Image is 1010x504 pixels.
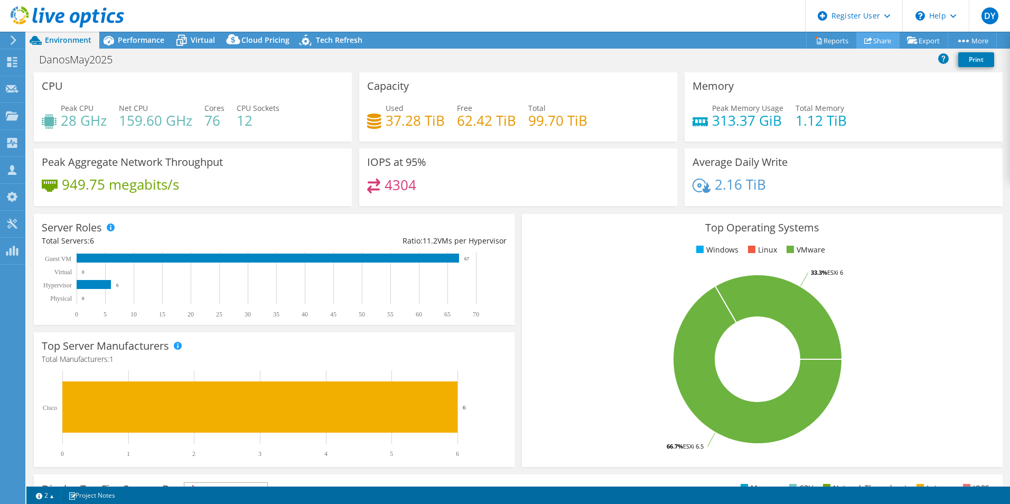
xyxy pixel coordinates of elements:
div: Ratio: VMs per Hypervisor [274,235,507,247]
span: DY [981,7,998,24]
text: Virtual [54,268,72,276]
a: Print [958,52,994,67]
h4: 4304 [385,179,416,191]
h3: Top Operating Systems [530,222,995,234]
text: 0 [61,450,64,458]
li: Latency [914,482,953,494]
h3: Average Daily Write [693,156,788,168]
h4: 159.60 GHz [119,115,192,126]
text: 4 [324,450,328,458]
h3: Peak Aggregate Network Throughput [42,156,223,168]
a: More [948,32,997,49]
text: Hypervisor [43,282,72,289]
span: Net CPU [119,103,148,113]
span: Total [528,103,546,113]
text: Cisco [43,404,57,412]
text: 6 [456,450,459,458]
div: Total Servers: [42,235,274,247]
h4: 62.42 TiB [457,115,516,126]
span: Environment [45,35,91,45]
h4: 12 [237,115,279,126]
a: Export [899,32,948,49]
li: CPU [787,482,813,494]
text: 50 [359,311,365,318]
text: Guest VM [45,255,71,263]
a: 2 [29,489,61,502]
span: 11.2 [423,236,437,246]
span: Used [386,103,404,113]
li: Network Throughput [820,482,907,494]
text: 40 [302,311,308,318]
text: 65 [444,311,451,318]
svg: \n [915,11,925,21]
tspan: ESXi 6.5 [683,442,704,450]
text: 67 [464,256,470,262]
text: 25 [216,311,222,318]
text: 10 [130,311,137,318]
span: Tech Refresh [316,35,362,45]
h3: IOPS at 95% [367,156,426,168]
text: 45 [330,311,336,318]
text: 55 [387,311,394,318]
h3: Memory [693,80,734,92]
h4: 949.75 megabits/s [62,179,179,190]
li: Memory [738,482,780,494]
h3: Capacity [367,80,409,92]
span: Peak Memory Usage [712,103,783,113]
a: Project Notes [61,489,123,502]
text: 5 [390,450,393,458]
span: IOPS [184,483,267,496]
li: Windows [694,244,738,256]
text: 0 [75,311,78,318]
a: Reports [806,32,857,49]
text: 70 [473,311,479,318]
span: Performance [118,35,164,45]
text: 0 [82,269,85,275]
span: Cores [204,103,225,113]
h4: 2.16 TiB [715,179,766,190]
li: Linux [745,244,777,256]
text: 30 [245,311,251,318]
h3: Top Server Manufacturers [42,340,169,352]
tspan: ESXi 6 [827,268,843,276]
text: 6 [116,283,119,288]
text: 35 [273,311,279,318]
text: 15 [159,311,165,318]
text: Physical [50,295,72,302]
a: Share [856,32,900,49]
h4: 1.12 TiB [796,115,847,126]
span: Peak CPU [61,103,93,113]
h1: DanosMay2025 [34,54,129,66]
tspan: 33.3% [811,268,827,276]
span: Virtual [191,35,215,45]
span: Total Memory [796,103,844,113]
span: Free [457,103,472,113]
text: 6 [463,404,466,410]
li: VMware [784,244,825,256]
span: CPU Sockets [237,103,279,113]
li: IOPS [960,482,989,494]
h4: 99.70 TiB [528,115,587,126]
text: 2 [192,450,195,458]
text: 0 [82,296,85,301]
h4: 313.37 GiB [712,115,783,126]
h3: Server Roles [42,222,102,234]
text: 60 [416,311,422,318]
h4: 37.28 TiB [386,115,445,126]
text: 1 [127,450,130,458]
h4: Total Manufacturers: [42,353,507,365]
text: 20 [188,311,194,318]
h4: 28 GHz [61,115,107,126]
span: 1 [109,354,114,364]
span: Cloud Pricing [241,35,289,45]
h3: CPU [42,80,63,92]
span: 6 [90,236,94,246]
text: 5 [104,311,107,318]
text: 3 [258,450,261,458]
tspan: 66.7% [667,442,683,450]
h4: 76 [204,115,225,126]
